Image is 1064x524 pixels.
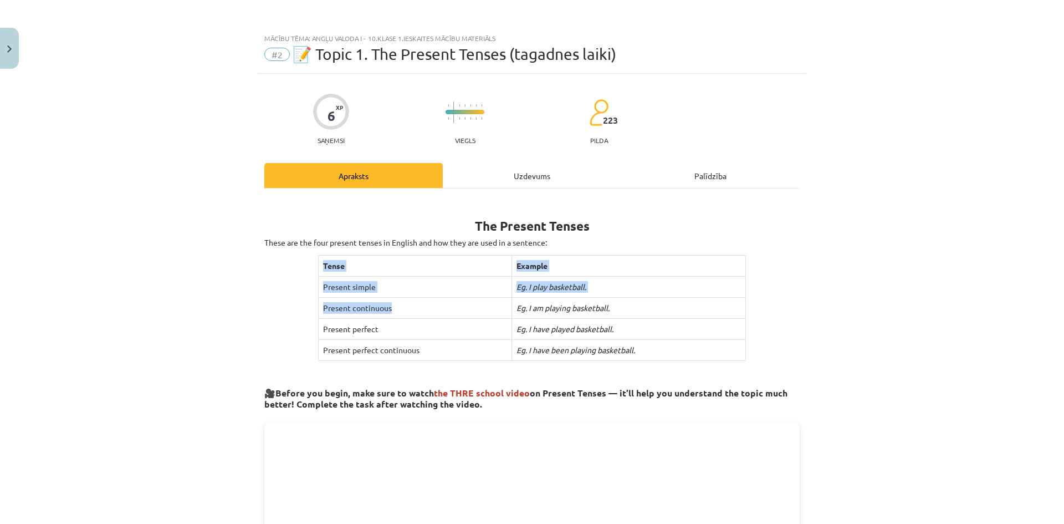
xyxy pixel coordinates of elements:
img: students-c634bb4e5e11cddfef0936a35e636f08e4e9abd3cc4e673bd6f9a4125e45ecb1.svg [589,99,608,126]
th: Example [511,256,745,277]
p: Viegls [455,136,475,144]
img: icon-short-line-57e1e144782c952c97e751825c79c345078a6d821885a25fce030b3d8c18986b.svg [481,104,482,107]
img: icon-short-line-57e1e144782c952c97e751825c79c345078a6d821885a25fce030b3d8c18986b.svg [448,104,449,107]
img: icon-short-line-57e1e144782c952c97e751825c79c345078a6d821885a25fce030b3d8c18986b.svg [470,117,471,120]
p: These are the four present tenses in English and how they are used in a sentence: [264,237,800,248]
div: 6 [328,108,335,124]
td: Present perfect [318,319,511,340]
i: Eg. I have been playing basketball. [516,345,635,355]
span: #2 [264,48,290,61]
img: icon-short-line-57e1e144782c952c97e751825c79c345078a6d821885a25fce030b3d8c18986b.svg [464,117,465,120]
i: Eg. I have played basketball. [516,324,613,334]
span: 223 [603,115,618,125]
div: Uzdevums [443,163,621,188]
img: icon-short-line-57e1e144782c952c97e751825c79c345078a6d821885a25fce030b3d8c18986b.svg [470,104,471,107]
img: icon-short-line-57e1e144782c952c97e751825c79c345078a6d821885a25fce030b3d8c18986b.svg [459,104,460,107]
img: icon-short-line-57e1e144782c952c97e751825c79c345078a6d821885a25fce030b3d8c18986b.svg [464,104,465,107]
div: Apraksts [264,163,443,188]
th: Tense [318,256,511,277]
div: Mācību tēma: Angļu valoda i - 10.klase 1.ieskaites mācību materiāls [264,34,800,42]
td: Present continuous [318,298,511,319]
span: the THRE school video [434,387,530,399]
img: icon-short-line-57e1e144782c952c97e751825c79c345078a6d821885a25fce030b3d8c18986b.svg [481,117,482,120]
p: pilda [590,136,608,144]
span: XP [336,104,343,110]
h3: 🎥 [264,379,800,411]
img: icon-short-line-57e1e144782c952c97e751825c79c345078a6d821885a25fce030b3d8c18986b.svg [475,117,477,120]
img: icon-long-line-d9ea69661e0d244f92f715978eff75569469978d946b2353a9bb055b3ed8787d.svg [453,101,454,123]
td: Present perfect continuous [318,340,511,361]
b: The Present Tenses [475,218,590,234]
img: icon-short-line-57e1e144782c952c97e751825c79c345078a6d821885a25fce030b3d8c18986b.svg [459,117,460,120]
div: Palīdzība [621,163,800,188]
p: Saņemsi [313,136,349,144]
strong: Before you begin, make sure to watch on Present Tenses — it’ll help you understand the topic much... [264,387,787,410]
img: icon-close-lesson-0947bae3869378f0d4975bcd49f059093ad1ed9edebbc8119c70593378902aed.svg [7,45,12,53]
img: icon-short-line-57e1e144782c952c97e751825c79c345078a6d821885a25fce030b3d8c18986b.svg [448,117,449,120]
td: Present simple [318,277,511,298]
span: 📝 Topic 1. The Present Tenses (tagadnes laiki) [293,45,616,63]
i: Eg. I am playing basketball. [516,303,610,313]
i: Eg. I play basketball. [516,282,586,292]
img: icon-short-line-57e1e144782c952c97e751825c79c345078a6d821885a25fce030b3d8c18986b.svg [475,104,477,107]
